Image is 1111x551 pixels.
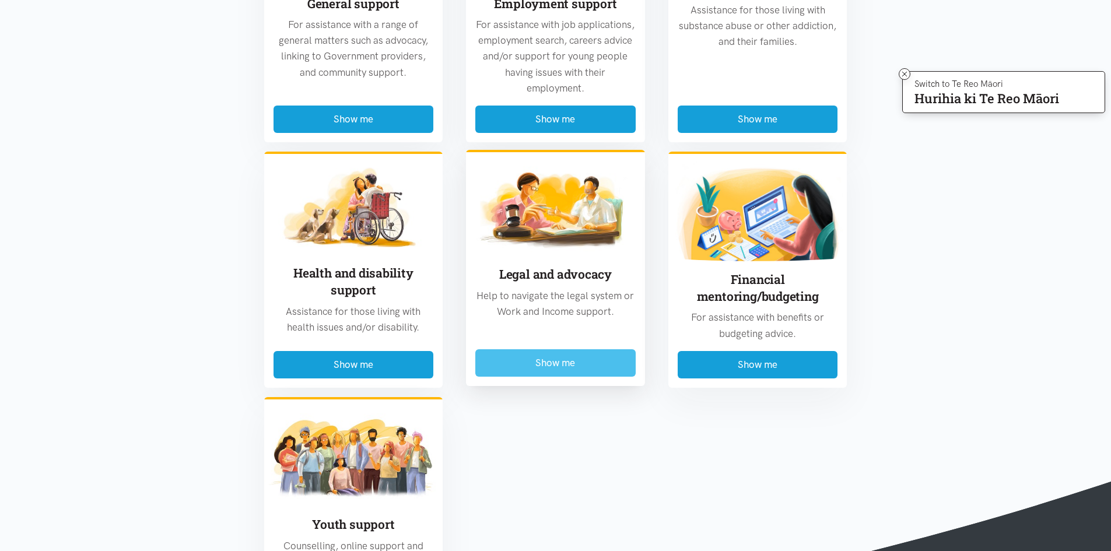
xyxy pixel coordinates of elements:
p: For assistance with a range of general matters such as advocacy, linking to Government providers,... [274,17,434,80]
p: Assistance for those living with health issues and/or disability. [274,304,434,335]
p: For assistance with job applications, employment search, careers advice and/or support for young ... [475,17,636,96]
button: Show me [475,349,636,377]
p: Help to navigate the legal system or Work and Income support. [475,288,636,320]
p: For assistance with benefits or budgeting advice. [678,310,838,341]
p: Hurihia ki Te Reo Māori [914,93,1059,104]
p: Assistance for those living with substance abuse or other addiction, and their families. [678,2,838,50]
h3: Health and disability support [274,265,434,299]
h3: Youth support [274,516,434,533]
button: Show me [678,351,838,378]
button: Show me [274,106,434,133]
button: Show me [678,106,838,133]
p: Switch to Te Reo Māori [914,80,1059,87]
button: Show me [475,106,636,133]
button: Show me [274,351,434,378]
h3: Legal and advocacy [475,266,636,283]
h3: Financial mentoring/budgeting [678,271,838,306]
